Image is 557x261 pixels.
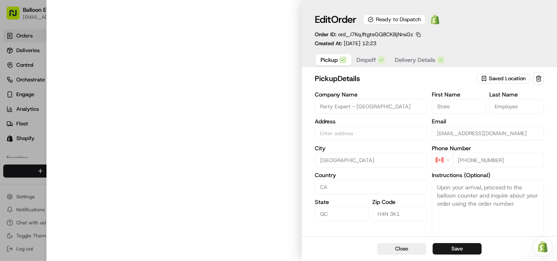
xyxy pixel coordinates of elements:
[315,180,427,194] input: Enter country
[429,13,442,26] a: Shopify
[315,206,369,221] input: Enter state
[489,75,526,82] span: Saved Location
[377,243,426,254] button: Close
[432,126,544,140] input: Enter email
[432,180,544,241] textarea: Upon your arrival, proceed to the balloon counter and inquire about your order using the order nu...
[432,99,486,114] input: Enter first name
[453,153,544,167] input: Enter phone number
[432,118,544,124] label: Email
[372,206,427,221] input: Enter zip code
[372,199,427,205] label: Zip Code
[315,199,369,205] label: State
[432,92,486,97] label: First Name
[315,99,427,114] input: Enter company name
[432,172,544,178] label: Instructions (Optional)
[363,15,425,24] div: Ready to Dispatch
[432,145,544,151] label: Phone Number
[320,56,338,64] span: Pickup
[315,31,413,38] p: Order ID:
[315,40,376,47] p: Created At:
[315,172,427,178] label: Country
[315,145,427,151] label: City
[489,99,544,114] input: Enter last name
[315,126,427,140] input: 1022 Rue du Marché Central, Montréal, QC H4N 3K1, CA
[315,92,427,97] label: Company Name
[315,13,356,26] h1: Edit
[315,73,475,84] h2: pickup Details
[315,153,427,167] input: Enter city
[395,56,435,64] span: Delivery Details
[338,31,413,38] span: ord_J7KqJftgteGQ8CKBjNnsGz
[433,243,482,254] button: Save
[489,92,544,97] label: Last Name
[430,15,440,24] img: Shopify
[344,40,376,47] span: [DATE] 12:23
[356,56,376,64] span: Dropoff
[331,13,356,26] span: Order
[315,118,427,124] label: Address
[476,73,531,84] button: Saved Location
